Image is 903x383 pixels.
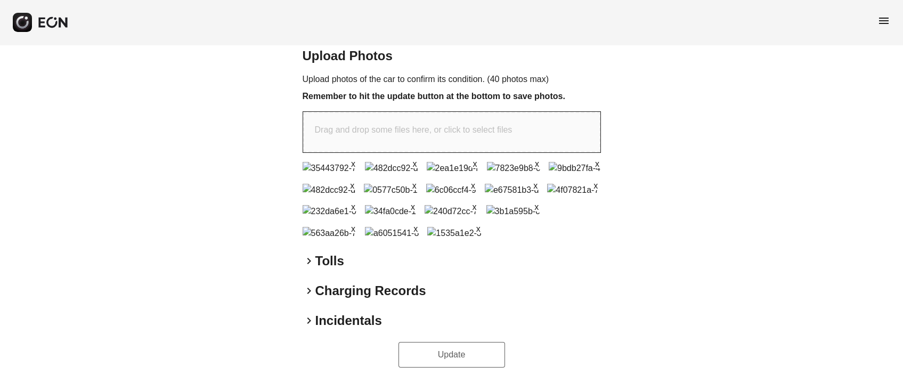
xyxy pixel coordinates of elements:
[303,284,315,297] span: keyboard_arrow_right
[303,90,601,103] h3: Remember to hit the update button at the bottom to save photos.
[303,184,356,197] img: 482dcc92-d
[549,162,600,175] img: 9bdb27fa-4
[410,158,420,168] button: x
[487,162,541,175] img: 7823e9b8-c
[364,184,418,197] img: 0577c50b-1
[531,201,542,211] button: x
[398,342,505,368] button: Update
[410,223,421,233] button: x
[469,201,480,211] button: x
[486,205,540,218] img: 3b1a595b-c
[877,14,890,27] span: menu
[315,124,512,136] p: Drag and drop some files here, or click to select files
[427,227,481,240] img: 1535a1e2-3
[315,252,344,270] h2: Tolls
[348,201,359,211] button: x
[425,205,478,218] img: 240d72cc-7
[365,162,418,175] img: 482dcc92-d
[348,223,359,233] button: x
[303,73,601,86] p: Upload photos of the car to confirm its condition. (40 photos max)
[470,158,481,168] button: x
[468,180,478,190] button: x
[590,180,601,190] button: x
[530,180,541,190] button: x
[473,223,484,233] button: x
[365,227,419,240] img: a6051541-8
[426,184,476,197] img: 6c06ccf4-9
[365,205,416,218] img: 34fa0cde-1
[547,184,599,197] img: 4f07821a-7
[315,282,426,299] h2: Charging Records
[303,205,356,218] img: 232da6e1-0
[303,255,315,267] span: keyboard_arrow_right
[348,158,359,168] button: x
[532,158,542,168] button: x
[303,227,356,240] img: 563aa26b-7
[408,201,418,211] button: x
[315,312,382,329] h2: Incidentals
[485,184,539,197] img: e67581b3-d
[409,180,420,190] button: x
[303,314,315,327] span: keyboard_arrow_right
[303,47,601,64] h2: Upload Photos
[592,158,603,168] button: x
[427,162,478,175] img: 2ea1e19d-f
[303,162,356,175] img: 35443792-7
[347,180,357,190] button: x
